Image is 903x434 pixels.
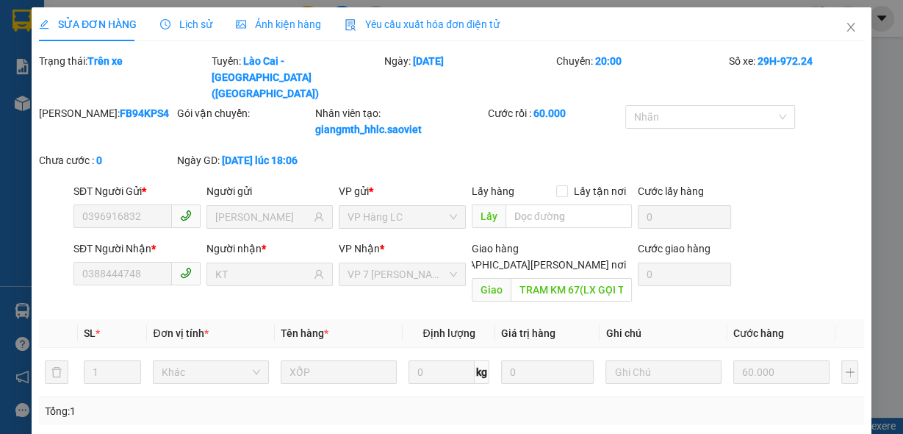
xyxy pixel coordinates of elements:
div: Số xe: [727,53,866,102]
b: 0 [96,154,102,166]
button: plus [841,360,858,384]
img: icon [345,19,356,31]
span: picture [236,19,246,29]
span: Lấy hàng [472,185,514,197]
b: Lào Cai - [GEOGRAPHIC_DATA] ([GEOGRAPHIC_DATA]) [212,55,319,99]
div: Nhân viên tạo: [315,105,485,138]
span: edit [39,19,49,29]
input: Cước lấy hàng [638,205,732,229]
div: Cước rồi : [487,105,622,121]
th: Ghi chú [600,319,727,348]
div: Tuyến: [210,53,383,102]
div: Ngày: [383,53,555,102]
input: Tên người nhận [215,266,312,282]
input: Cước giao hàng [638,263,732,286]
input: Dọc đường [511,278,632,302]
div: Ngày GD: [177,152,312,168]
span: Cước hàng [733,327,784,339]
span: Tên hàng [281,327,328,339]
b: FB94KPS4 [120,107,169,119]
input: VD: Bàn, Ghế [281,360,397,384]
label: Cước lấy hàng [638,185,704,197]
span: Giao [472,278,511,302]
span: VP Hàng LC [348,206,457,228]
div: Tổng: 1 [45,403,350,419]
div: Chưa cước : [39,152,174,168]
span: VP 7 Phạm Văn Đồng [348,263,457,285]
div: VP gửi [339,183,466,199]
span: Giao hàng [472,243,519,255]
b: 29H-972.24 [758,55,813,67]
span: Lịch sử [160,18,212,30]
div: Trạng thái: [37,53,210,102]
span: Khác [162,361,260,383]
div: Người nhận [206,241,334,257]
input: Tên người gửi [215,209,312,225]
span: clock-circle [160,19,170,29]
b: 20:00 [595,55,622,67]
span: user [314,269,324,280]
span: Đơn vị tính [153,327,208,339]
b: Trên xe [87,55,123,67]
span: Lấy [472,204,506,228]
label: Cước giao hàng [638,243,710,255]
b: giangmth_hhlc.saoviet [315,124,422,135]
span: Giá trị hàng [501,327,555,339]
span: phone [180,267,192,279]
button: Close [830,7,871,49]
span: Lấy tận nơi [568,183,632,199]
span: phone [180,210,192,221]
input: 0 [733,360,830,384]
span: Định lượng [423,327,475,339]
input: Dọc đường [506,204,632,228]
b: 60.000 [533,107,565,119]
b: [DATE] lúc 18:06 [222,154,298,166]
span: close [845,21,857,33]
span: VP Nhận [339,243,380,255]
button: delete [45,360,68,384]
span: SL [84,327,96,339]
span: SỬA ĐƠN HÀNG [39,18,137,30]
span: Ảnh kiện hàng [236,18,321,30]
b: [DATE] [413,55,444,67]
div: SĐT Người Nhận [73,241,201,257]
div: Chuyến: [555,53,727,102]
span: Yêu cầu xuất hóa đơn điện tử [345,18,500,30]
div: Gói vận chuyển: [177,105,312,121]
div: [PERSON_NAME]: [39,105,174,121]
div: SĐT Người Gửi [73,183,201,199]
span: kg [475,360,489,384]
input: 0 [501,360,594,384]
input: Ghi Chú [605,360,722,384]
span: [GEOGRAPHIC_DATA][PERSON_NAME] nơi [425,257,632,273]
div: Người gửi [206,183,334,199]
span: user [314,212,324,222]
